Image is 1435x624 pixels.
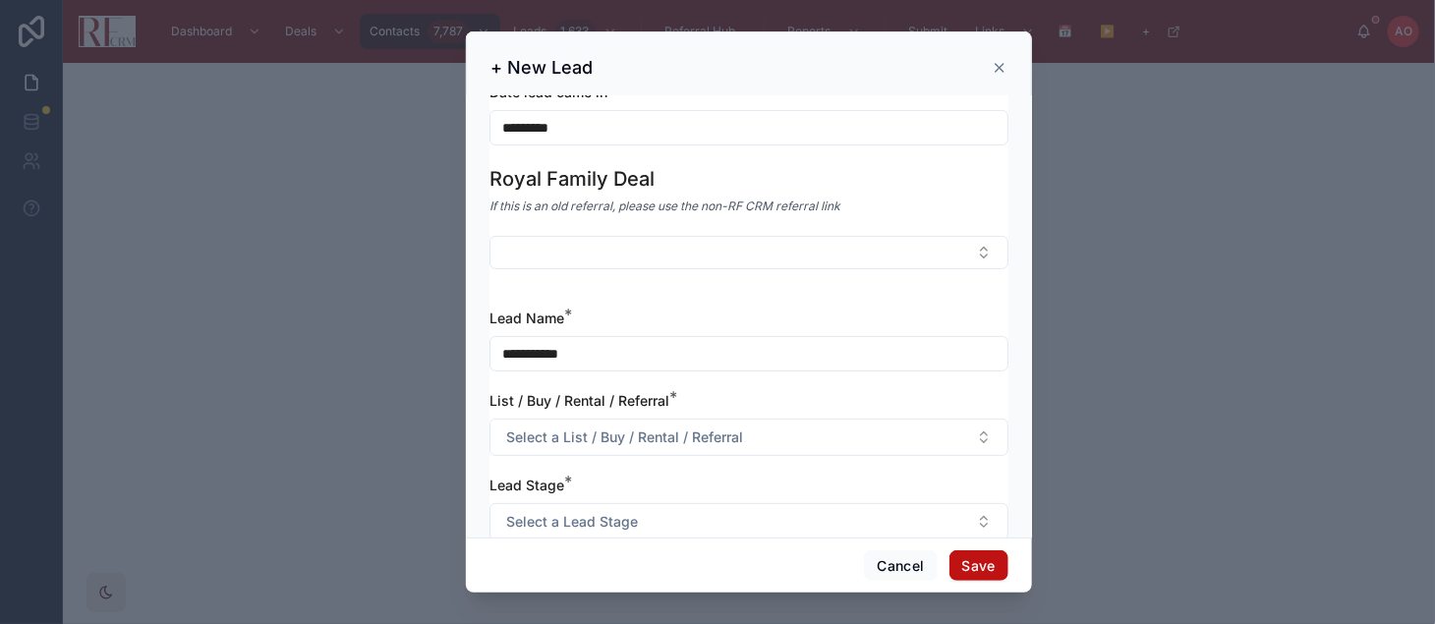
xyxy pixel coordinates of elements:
button: Select Button [489,503,1008,540]
button: Cancel [864,550,937,582]
em: If this is an old referral, please use the non-RF CRM referral link [489,199,840,214]
span: Lead Name [489,310,564,326]
h3: + New Lead [490,56,593,80]
button: Save [949,550,1008,582]
span: Lead Stage [489,477,564,493]
span: List / Buy / Rental / Referral [489,392,669,409]
button: Select Button [489,419,1008,456]
span: Select a Lead Stage [506,512,638,532]
h1: Royal Family Deal [489,165,655,193]
span: Select a List / Buy / Rental / Referral [506,427,743,447]
button: Select Button [489,236,1008,269]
